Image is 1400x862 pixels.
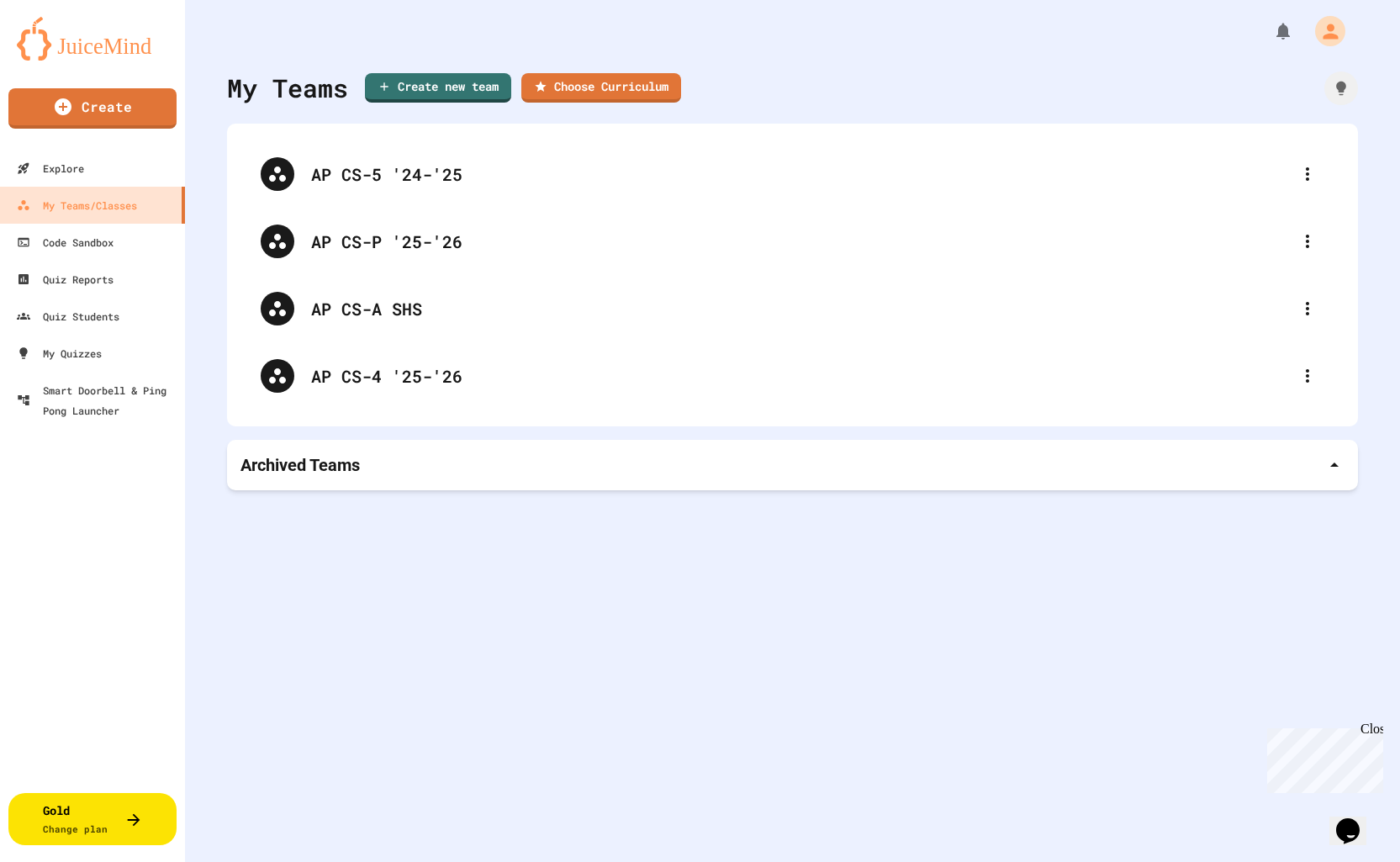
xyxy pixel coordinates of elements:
[17,195,137,215] div: My Teams/Classes
[1242,17,1297,45] div: My Notifications
[1297,12,1350,50] div: My Account
[311,161,1291,187] div: AP CS-5 '24-'25
[311,296,1291,321] div: AP CS-A SHS
[240,453,360,477] p: Archived Teams
[7,7,116,107] div: Chat with us now!Close
[17,17,168,61] img: logo-orange.svg
[521,73,681,103] a: Choose Curriculum
[43,801,108,837] div: Gold
[227,69,348,107] div: My Teams
[1324,71,1358,105] div: How it works
[43,822,108,835] span: Change plan
[17,343,102,363] div: My Quizzes
[365,73,511,103] a: Create new team
[17,269,114,289] div: Quiz Reports
[17,380,178,420] div: Smart Doorbell & Ping Pong Launcher
[17,158,84,178] div: Explore
[311,363,1291,389] div: AP CS-4 '25-'26
[8,88,177,129] a: Create
[17,232,114,252] div: Code Sandbox
[311,229,1291,254] div: AP CS-P '25-'26
[1260,722,1383,793] iframe: chat widget
[17,306,119,326] div: Quiz Students
[1329,795,1383,845] iframe: chat widget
